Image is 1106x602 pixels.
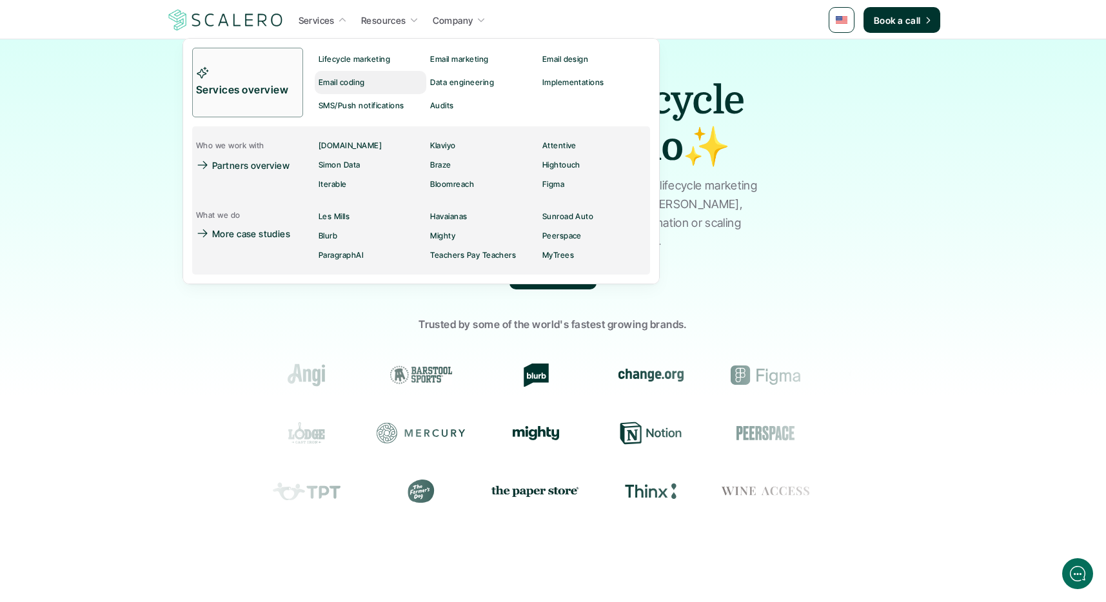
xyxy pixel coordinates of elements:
a: SMS/Push notifications [315,94,426,117]
a: Simon Data [315,155,426,175]
p: Services [299,14,335,27]
p: Peerspace [542,231,581,240]
p: Email design [542,55,588,64]
p: From strategy to execution, we bring deep expertise in top lifecycle marketing platforms—[DOMAIN_... [344,177,763,251]
a: Blurb [315,226,426,246]
p: Teachers Pay Teachers [430,251,516,260]
p: Mighty [430,231,455,240]
p: What we do [196,211,241,220]
a: Book a call [864,7,940,33]
a: Audits [426,94,531,117]
p: Who we work with [196,141,264,150]
div: The Farmer's Dog [343,480,432,503]
p: Resources [361,14,406,27]
p: SMS/Push notifications [319,101,404,110]
a: ParagraphAI [315,246,426,265]
p: Implementations [542,78,604,87]
div: Resy [785,422,874,445]
iframe: gist-messenger-bubble-iframe [1062,558,1093,589]
a: Mighty [426,226,538,246]
a: Klaviyo [426,136,538,155]
p: MyTrees [542,251,573,260]
p: Email coding [319,78,365,87]
p: Hightouch [542,160,580,170]
span: We run on Gist [108,451,163,459]
div: Notion [556,422,645,445]
a: Sunroad Auto [538,207,649,226]
a: Hightouch [538,155,649,175]
img: the paper store [458,483,547,499]
a: Email marketing [426,48,538,71]
a: Peerspace [538,226,649,246]
div: Figma [654,364,743,387]
div: Prose [802,480,891,503]
p: [DOMAIN_NAME] [319,141,382,150]
a: Havaianas [426,207,538,226]
a: Email coding [315,71,426,94]
p: Bloomreach [430,180,474,189]
p: Audits [430,101,454,110]
p: Klaviyo [430,141,455,150]
div: Thinx [573,480,662,503]
a: Services overview [192,48,303,117]
h1: The premier lifecycle marketing studio✨ [328,77,779,170]
h1: Hi! Welcome to [GEOGRAPHIC_DATA]. [19,63,239,83]
a: Lifecycle marketing [315,48,426,71]
img: Scalero company logo [166,8,285,32]
a: Teachers Pay Teachers [426,246,538,265]
a: Figma [538,175,649,194]
a: More case studies [192,224,303,243]
a: Attentive [538,136,649,155]
p: ParagraphAI [319,251,364,260]
div: Wine Access [687,480,776,503]
p: Book a call [874,14,921,27]
p: Company [433,14,473,27]
button: New conversation [20,171,238,197]
a: [DOMAIN_NAME] [315,136,426,155]
div: Lodge Cast Iron [212,422,301,445]
a: Email design [538,48,649,71]
a: Implementations [538,71,649,94]
p: Figma [542,180,564,189]
div: Teachers Pay Teachers [228,480,317,503]
p: More case studies [212,227,290,240]
h2: Let us know if we can help with lifecycle marketing. [19,86,239,148]
p: Partners overview [212,159,290,172]
a: Les Mills [315,207,426,226]
p: Email marketing [430,55,488,64]
a: Bloomreach [426,175,538,194]
div: Mercury [326,422,415,445]
p: Iterable [319,180,347,189]
p: Data engineering [430,78,494,87]
p: Lifecycle marketing [319,55,390,64]
p: Attentive [542,141,576,150]
img: Groome [782,367,844,383]
p: Services overview [196,82,291,99]
a: Data engineering [426,71,538,94]
a: MyTrees [538,246,649,265]
div: change.org [539,364,628,387]
a: Iterable [315,175,426,194]
span: New conversation [83,179,155,189]
div: Peerspace [671,422,760,445]
div: Blurb [424,364,513,387]
p: Simon Data [319,160,360,170]
p: Havaianas [430,212,467,221]
p: Blurb [319,231,337,240]
p: Les Mills [319,212,350,221]
p: Braze [430,160,451,170]
div: Barstool [310,364,399,387]
a: Partners overview [192,155,299,175]
div: Mighty Networks [441,426,530,440]
div: Angi [195,364,284,387]
p: Sunroad Auto [542,212,593,221]
a: Braze [426,155,538,175]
